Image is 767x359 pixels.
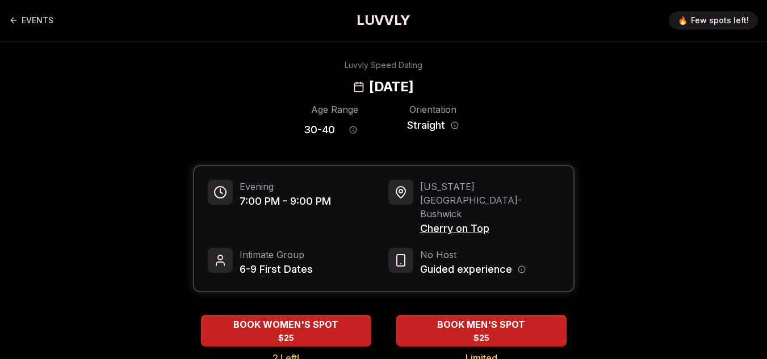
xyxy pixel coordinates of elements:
span: Intimate Group [240,248,313,261]
span: BOOK MEN'S SPOT [435,318,527,331]
span: [US_STATE][GEOGRAPHIC_DATA] - Bushwick [420,180,560,221]
span: $25 [473,332,489,344]
h2: [DATE] [369,78,413,96]
span: Straight [407,117,445,133]
span: Few spots left! [691,15,749,26]
button: BOOK MEN'S SPOT - Limited [396,315,567,347]
button: Host information [518,265,526,273]
span: 🔥 [678,15,688,26]
div: Luvvly Speed Dating [345,60,422,71]
span: 30 - 40 [304,122,335,138]
span: 6-9 First Dates [240,261,313,277]
button: BOOK WOMEN'S SPOT - 2 Left! [201,315,371,347]
span: BOOK WOMEN'S SPOT [231,318,341,331]
a: Back to events [9,9,53,32]
button: Orientation information [451,121,459,129]
span: Guided experience [420,261,512,277]
span: Cherry on Top [420,221,560,236]
span: $25 [278,332,294,344]
div: Orientation [402,103,464,116]
div: Age Range [304,103,366,116]
button: Age range information [341,117,366,142]
a: LUVVLY [357,11,410,29]
span: Evening [240,180,331,193]
span: 7:00 PM - 9:00 PM [240,193,331,209]
span: No Host [420,248,526,261]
